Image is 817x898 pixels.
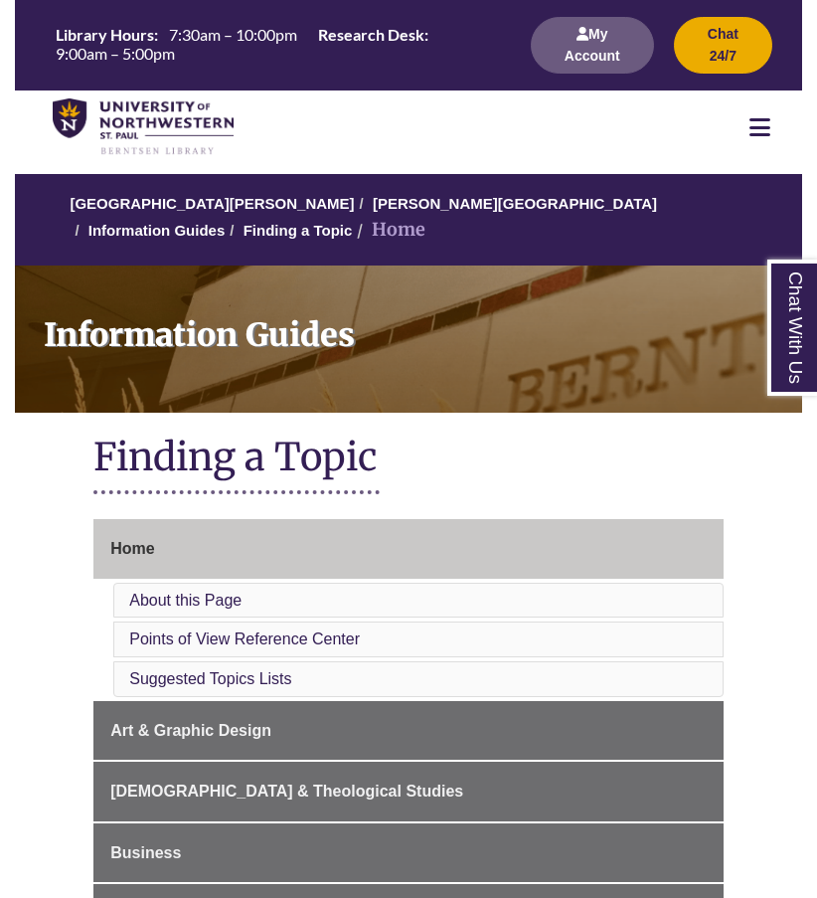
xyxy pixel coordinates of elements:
[70,195,354,212] a: [GEOGRAPHIC_DATA][PERSON_NAME]
[93,762,724,821] a: [DEMOGRAPHIC_DATA] & Theological Studies
[310,23,431,45] th: Research Desk:
[31,266,802,387] h1: Information Guides
[169,25,297,44] span: 7:30am – 10:00pm
[93,823,724,883] a: Business
[129,670,291,687] a: Suggested Topics Lists
[93,433,724,485] h1: Finding a Topic
[110,844,181,861] span: Business
[56,44,175,63] span: 9:00am – 5:00pm
[352,216,425,245] li: Home
[53,98,234,156] img: UNWSP Library Logo
[110,722,271,739] span: Art & Graphic Design
[244,222,353,239] a: Finding a Topic
[129,630,360,647] a: Points of View Reference Center
[674,47,772,64] a: Chat 24/7
[48,23,507,65] table: Hours Today
[48,23,161,45] th: Library Hours:
[88,222,226,239] a: Information Guides
[48,23,507,67] a: Hours Today
[15,266,802,413] a: Information Guides
[110,540,154,557] span: Home
[93,701,724,761] a: Art & Graphic Design
[110,783,463,800] span: [DEMOGRAPHIC_DATA] & Theological Studies
[93,519,724,579] a: Home
[674,17,772,74] button: Chat 24/7
[129,592,242,609] a: About this Page
[531,47,654,64] a: My Account
[373,195,657,212] a: [PERSON_NAME][GEOGRAPHIC_DATA]
[531,17,654,74] button: My Account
